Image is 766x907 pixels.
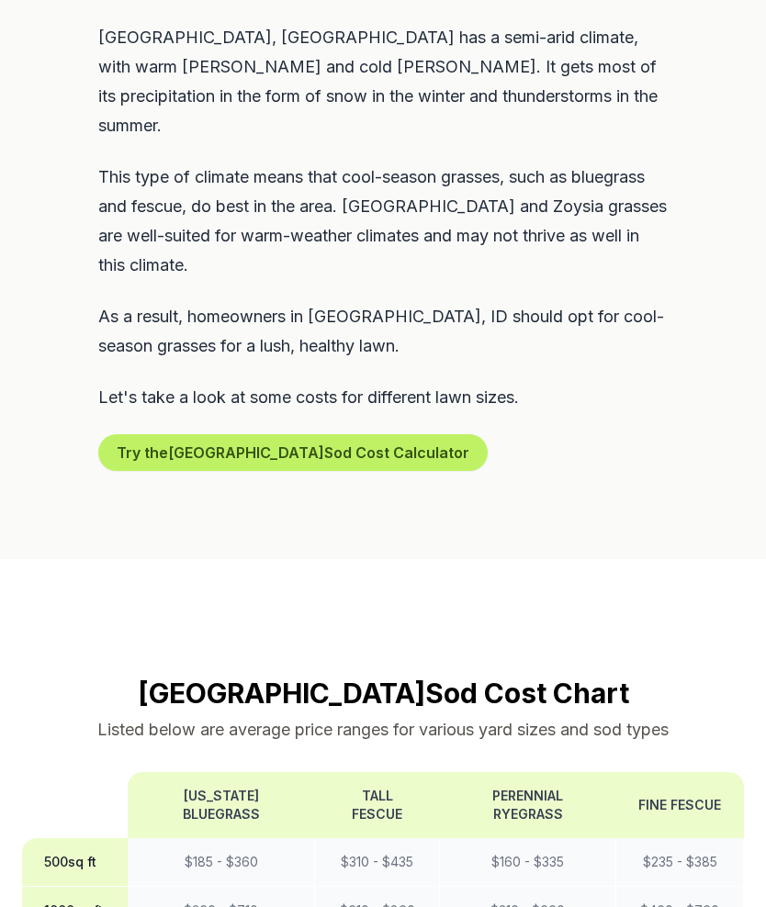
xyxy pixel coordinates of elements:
p: Listed below are average price ranges for various yard sizes and sod types [22,718,744,744]
th: Fine Fescue [616,773,744,839]
button: Try the[GEOGRAPHIC_DATA]Sod Cost Calculator [98,435,488,472]
p: As a result, homeowners in [GEOGRAPHIC_DATA], ID should opt for cool-season grasses for a lush, h... [98,303,668,362]
td: $ 160 - $ 335 [440,839,616,888]
td: $ 235 - $ 385 [616,839,744,888]
p: [GEOGRAPHIC_DATA], [GEOGRAPHIC_DATA] has a semi-arid climate, with warm [PERSON_NAME] and cold [P... [98,24,668,141]
th: [US_STATE] Bluegrass [128,773,315,839]
p: Let's take a look at some costs for different lawn sizes. [98,384,668,413]
p: This type of climate means that cool-season grasses, such as bluegrass and fescue, do best in the... [98,163,668,281]
th: Perennial Ryegrass [440,773,616,839]
td: $ 310 - $ 435 [315,839,440,888]
th: 500 sq ft [22,839,128,888]
td: $ 185 - $ 360 [128,839,315,888]
h2: [GEOGRAPHIC_DATA] Sod Cost Chart [22,677,744,711]
th: Tall Fescue [315,773,440,839]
